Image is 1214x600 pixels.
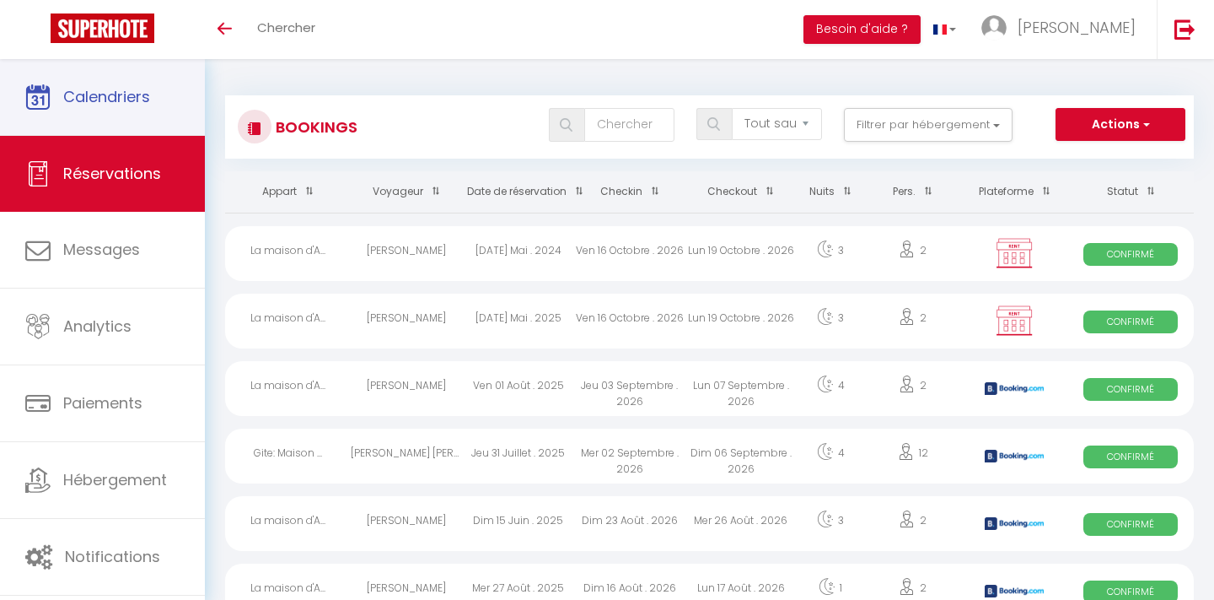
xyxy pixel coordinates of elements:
[844,108,1013,142] button: Filtrer par hébergement
[63,469,167,490] span: Hébergement
[271,108,357,146] h3: Bookings
[584,108,674,142] input: Chercher
[981,15,1007,41] img: ...
[63,163,161,184] span: Réservations
[864,171,961,213] th: Sort by people
[63,239,140,260] span: Messages
[63,316,132,337] span: Analytics
[574,171,685,213] th: Sort by checkin
[257,19,315,36] span: Chercher
[685,171,797,213] th: Sort by checkout
[1068,171,1194,213] th: Sort by status
[1174,19,1195,40] img: logout
[51,14,154,43] img: Super Booking
[225,171,351,213] th: Sort by rentals
[1018,17,1136,38] span: [PERSON_NAME]
[961,171,1067,213] th: Sort by channel
[803,15,921,44] button: Besoin d'aide ?
[797,171,864,213] th: Sort by nights
[65,546,160,567] span: Notifications
[1056,108,1185,142] button: Actions
[463,171,574,213] th: Sort by booking date
[63,86,150,107] span: Calendriers
[351,171,462,213] th: Sort by guest
[63,392,142,414] span: Paiements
